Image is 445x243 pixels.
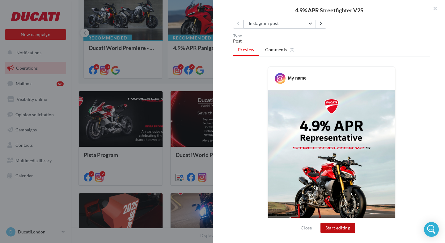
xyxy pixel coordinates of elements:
[290,47,295,52] span: (0)
[424,222,439,237] div: Open Intercom Messenger
[320,223,355,233] button: Start editing
[244,18,316,29] button: Instagram post
[298,224,315,232] button: Close
[265,47,287,53] span: Comments
[223,7,435,13] div: 4.9% APR Streetfighter V2S
[233,34,430,38] div: Type
[233,38,430,44] div: Post
[288,75,307,81] div: My name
